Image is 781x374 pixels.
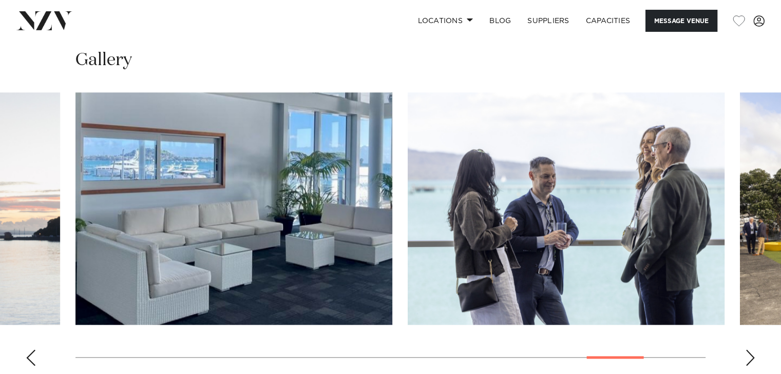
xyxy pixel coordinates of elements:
[645,10,717,32] button: Message Venue
[578,10,639,32] a: Capacities
[16,11,72,30] img: nzv-logo.png
[75,49,132,72] h2: Gallery
[409,10,481,32] a: Locations
[75,92,392,325] swiper-slide: 18 / 21
[408,92,725,325] swiper-slide: 19 / 21
[481,10,519,32] a: BLOG
[519,10,577,32] a: SUPPLIERS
